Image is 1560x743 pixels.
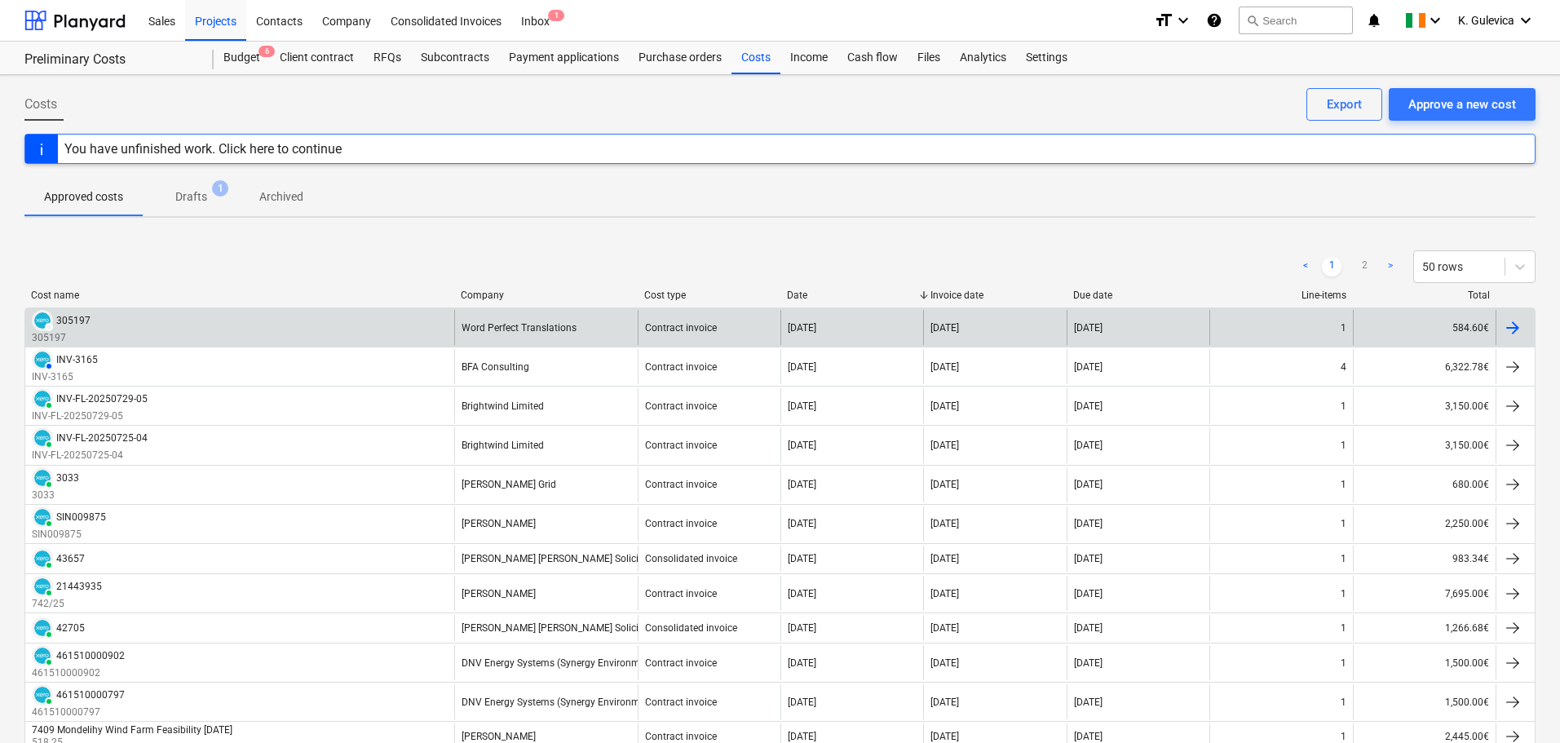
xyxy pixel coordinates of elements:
div: Contract invoice [645,322,717,334]
div: [DATE] [930,731,959,742]
i: notifications [1366,11,1382,30]
div: [DATE] [1074,440,1103,451]
div: 1 [1341,622,1346,634]
div: [DATE] [788,361,816,373]
a: Purchase orders [629,42,731,74]
img: xero.svg [34,352,51,368]
div: Invoice has been synced with Xero and its status is currently DRAFT [32,310,53,331]
div: 1 [1341,588,1346,599]
div: Income [780,42,837,74]
div: Date [787,290,917,301]
div: 983.34€ [1353,546,1496,572]
div: Word Perfect Translations [462,322,577,334]
div: [PERSON_NAME] [PERSON_NAME] Solicitors [462,553,656,564]
p: INV-FL-20250729-05 [32,409,148,423]
img: xero.svg [34,578,51,595]
div: Due date [1073,290,1204,301]
div: [DATE] [1074,588,1103,599]
span: K. Gulevica [1458,14,1514,27]
p: Drafts [175,188,207,206]
div: Payment applications [499,42,629,74]
div: Contract invoice [645,440,717,451]
div: 2,250.00€ [1353,506,1496,542]
div: Contract invoice [645,657,717,669]
span: 6 [259,46,275,57]
div: 7,695.00€ [1353,576,1496,611]
div: Invoice has been synced with Xero and its status is currently PAID [32,427,53,449]
p: INV-FL-20250725-04 [32,449,148,462]
a: Next page [1381,257,1400,276]
div: 3,150.00€ [1353,388,1496,423]
div: Preliminary Costs [24,51,194,69]
div: Invoice has been synced with Xero and its status is currently AUTHORISED [32,349,53,370]
div: Export [1327,94,1362,115]
div: 1 [1341,518,1346,529]
div: 305197 [56,315,91,326]
div: [DATE] [788,588,816,599]
div: Contract invoice [645,731,717,742]
span: 1 [548,10,564,21]
div: 21443935 [56,581,102,592]
button: Search [1239,7,1353,34]
div: [DATE] [788,553,816,564]
div: [DATE] [930,322,959,334]
div: [DATE] [1074,518,1103,529]
div: Contract invoice [645,361,717,373]
a: Settings [1016,42,1077,74]
a: Subcontracts [411,42,499,74]
div: [DATE] [930,400,959,412]
div: Budget [214,42,270,74]
i: format_size [1154,11,1173,30]
div: [DATE] [1074,361,1103,373]
div: Approve a new cost [1408,94,1516,115]
div: 1 [1341,657,1346,669]
div: 1 [1341,322,1346,334]
div: Invoice has been synced with Xero and its status is currently PAID [32,467,53,489]
img: xero.svg [34,470,51,486]
span: Costs [24,95,57,114]
div: 1 [1341,479,1346,490]
div: Contract invoice [645,479,717,490]
div: [DATE] [788,400,816,412]
div: 1 [1341,697,1346,708]
div: Company [461,290,631,301]
img: xero.svg [34,509,51,525]
p: 461510000797 [32,705,125,719]
a: Files [908,42,950,74]
img: xero.svg [34,687,51,703]
a: Costs [731,42,780,74]
a: Client contract [270,42,364,74]
div: Invoice has been synced with Xero and its status is currently PAID [32,617,53,639]
a: Cash flow [837,42,908,74]
button: Export [1306,88,1382,121]
div: Cost name [31,290,448,301]
div: [DATE] [930,553,959,564]
img: xero.svg [34,312,51,329]
div: 6,322.78€ [1353,349,1496,384]
p: 3033 [32,489,79,502]
a: Analytics [950,42,1016,74]
div: Contract invoice [645,588,717,599]
p: Archived [259,188,303,206]
div: Contract invoice [645,400,717,412]
div: Brightwind Limited [462,440,544,451]
div: [DATE] [788,440,816,451]
div: 1 [1341,440,1346,451]
div: Invoice has been synced with Xero and its status is currently PAID [32,645,53,666]
div: [DATE] [1074,479,1103,490]
div: Contract invoice [645,518,717,529]
div: 3033 [56,472,79,484]
div: INV-FL-20250725-04 [56,432,148,444]
div: Line-items [1217,290,1347,301]
img: xero.svg [34,551,51,567]
span: search [1246,14,1259,27]
div: [DATE] [1074,622,1103,634]
a: RFQs [364,42,411,74]
div: 4 [1341,361,1346,373]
